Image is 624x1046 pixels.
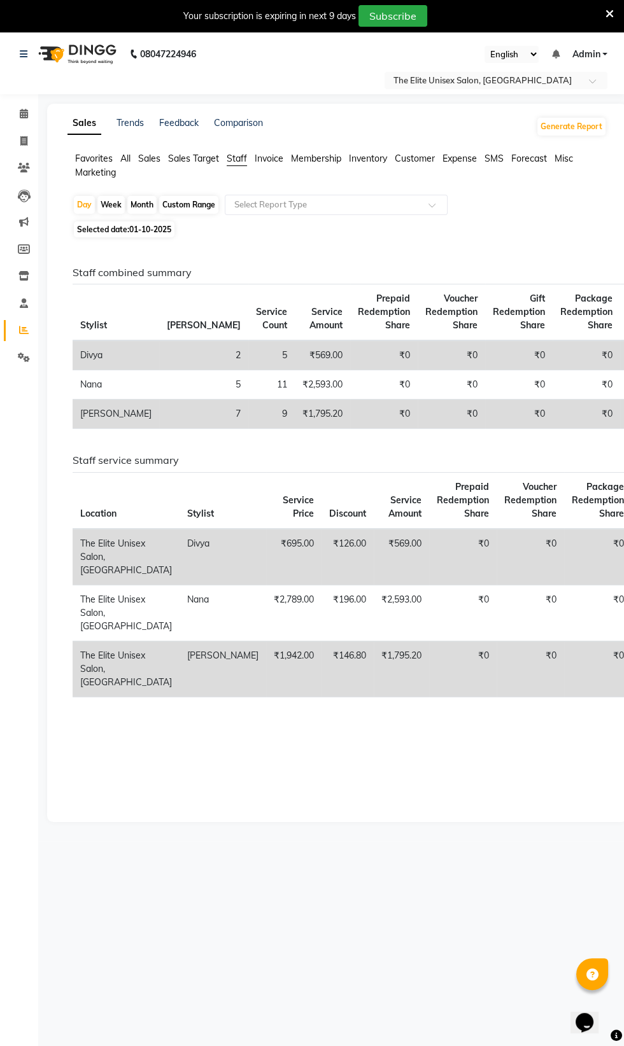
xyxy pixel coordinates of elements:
[485,153,504,164] span: SMS
[248,370,295,400] td: 11
[73,585,180,641] td: The Elite Unisex Salon, [GEOGRAPHIC_DATA]
[97,196,125,214] div: Week
[214,117,263,129] a: Comparison
[560,293,613,331] span: Package Redemption Share
[493,293,545,331] span: Gift Redemption Share
[497,585,564,641] td: ₹0
[159,370,248,400] td: 5
[80,508,117,519] span: Location
[180,585,266,641] td: Nana
[485,370,553,400] td: ₹0
[537,118,606,136] button: Generate Report
[73,370,159,400] td: Nana
[571,995,611,1033] iframe: chat widget
[553,400,620,429] td: ₹0
[75,153,113,164] span: Favorites
[358,293,410,331] span: Prepaid Redemption Share
[180,529,266,585] td: Divya
[429,585,497,641] td: ₹0
[425,293,478,331] span: Voucher Redemption Share
[429,641,497,697] td: ₹0
[485,400,553,429] td: ₹0
[140,36,196,72] b: 08047224946
[129,225,171,234] span: 01-10-2025
[266,529,322,585] td: ₹695.00
[120,153,131,164] span: All
[248,340,295,370] td: 5
[159,117,199,129] a: Feedback
[73,641,180,697] td: The Elite Unisex Salon, [GEOGRAPHIC_DATA]
[429,529,497,585] td: ₹0
[127,196,157,214] div: Month
[497,641,564,697] td: ₹0
[73,454,597,466] h6: Staff service summary
[374,529,429,585] td: ₹569.00
[350,340,418,370] td: ₹0
[309,306,343,331] span: Service Amount
[374,585,429,641] td: ₹2,593.00
[180,641,266,697] td: [PERSON_NAME]
[73,340,159,370] td: Divya
[497,529,564,585] td: ₹0
[187,508,214,519] span: Stylist
[443,153,477,164] span: Expense
[322,585,374,641] td: ₹196.00
[183,10,356,23] div: Your subscription is expiring in next 9 days
[32,36,120,72] img: logo
[374,641,429,697] td: ₹1,795.20
[350,370,418,400] td: ₹0
[572,48,600,61] span: Admin
[67,112,101,135] a: Sales
[322,529,374,585] td: ₹126.00
[73,529,180,585] td: The Elite Unisex Salon, [GEOGRAPHIC_DATA]
[74,196,95,214] div: Day
[159,400,248,429] td: 7
[168,153,219,164] span: Sales Target
[80,319,107,331] span: Stylist
[159,340,248,370] td: 2
[266,641,322,697] td: ₹1,942.00
[295,340,350,370] td: ₹569.00
[504,481,557,519] span: Voucher Redemption Share
[73,400,159,429] td: [PERSON_NAME]
[138,153,160,164] span: Sales
[74,221,174,237] span: Selected date:
[117,117,144,129] a: Trends
[418,340,485,370] td: ₹0
[395,153,435,164] span: Customer
[349,153,387,164] span: Inventory
[295,370,350,400] td: ₹2,593.00
[266,585,322,641] td: ₹2,789.00
[248,400,295,429] td: 9
[283,494,314,519] span: Service Price
[511,153,547,164] span: Forecast
[167,319,241,331] span: [PERSON_NAME]
[256,306,287,331] span: Service Count
[75,167,116,178] span: Marketing
[358,5,427,27] button: Subscribe
[227,153,247,164] span: Staff
[418,370,485,400] td: ₹0
[73,267,597,279] h6: Staff combined summary
[388,494,422,519] span: Service Amount
[291,153,341,164] span: Membership
[159,196,218,214] div: Custom Range
[572,481,624,519] span: Package Redemption Share
[329,508,366,519] span: Discount
[485,340,553,370] td: ₹0
[555,153,573,164] span: Misc
[553,340,620,370] td: ₹0
[418,400,485,429] td: ₹0
[553,370,620,400] td: ₹0
[437,481,489,519] span: Prepaid Redemption Share
[255,153,283,164] span: Invoice
[350,400,418,429] td: ₹0
[322,641,374,697] td: ₹146.80
[295,400,350,429] td: ₹1,795.20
